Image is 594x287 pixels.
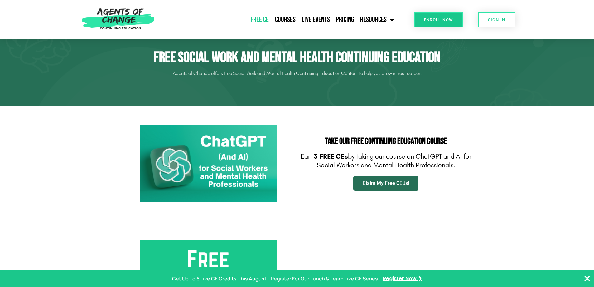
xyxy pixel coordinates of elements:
[123,68,472,78] p: Agents of Change offers free Social Work and Mental Health Continuing Education Content to help y...
[157,12,398,27] nav: Menu
[424,18,453,22] span: Enroll Now
[414,12,463,27] a: Enroll Now
[363,181,409,186] span: Claim My Free CEUs!
[333,12,357,27] a: Pricing
[488,18,505,22] span: SIGN IN
[314,152,348,161] b: 3 FREE CEs
[583,275,591,282] button: Close Banner
[299,12,333,27] a: Live Events
[383,274,422,283] a: Register Now ❯
[123,49,472,67] h1: Free Social Work and Mental Health Continuing Education
[272,12,299,27] a: Courses
[353,176,418,191] a: Claim My Free CEUs!
[300,152,472,170] p: Earn by taking our course on ChatGPT and AI for Social Workers and Mental Health Professionals.
[248,12,272,27] a: Free CE
[478,12,515,27] a: SIGN IN
[172,274,378,283] p: Get Up To 6 Live CE Credits This August - Register For Our Lunch & Learn Live CE Series
[357,12,398,27] a: Resources
[300,137,472,146] h2: Take Our FREE Continuing Education Course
